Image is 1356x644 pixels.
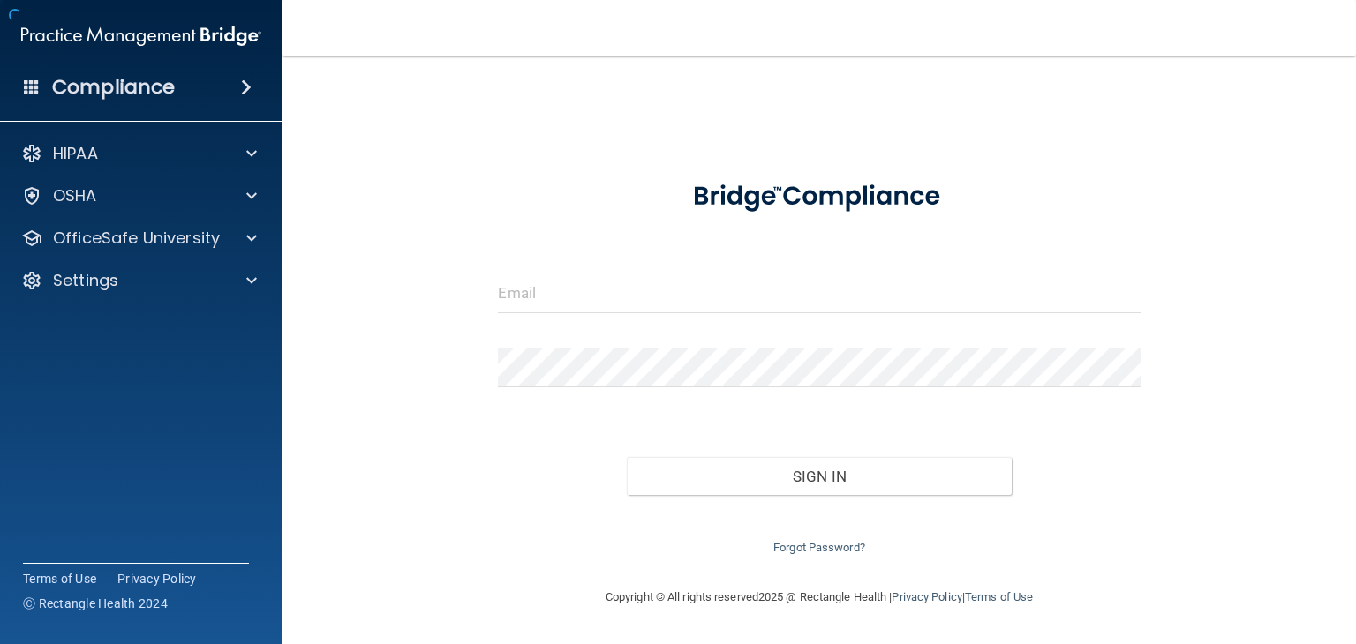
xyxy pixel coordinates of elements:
button: Sign In [627,457,1012,496]
p: OfficeSafe University [53,228,220,249]
a: Settings [21,270,257,291]
a: HIPAA [21,143,257,164]
img: bridge_compliance_login_screen.278c3ca4.svg [666,162,974,231]
p: HIPAA [53,143,98,164]
a: Terms of Use [23,570,96,588]
div: Copyright © All rights reserved 2025 @ Rectangle Health | | [497,569,1141,625]
a: Privacy Policy [892,590,961,603]
p: Settings [53,270,118,291]
input: Email [498,273,1140,313]
img: PMB logo [21,19,261,54]
h4: Compliance [52,75,175,100]
a: OfficeSafe University [21,228,257,249]
a: Terms of Use [965,590,1033,603]
span: Ⓒ Rectangle Health 2024 [23,595,168,612]
a: Privacy Policy [117,570,197,588]
p: OSHA [53,185,97,206]
a: OSHA [21,185,257,206]
a: Forgot Password? [773,541,865,554]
